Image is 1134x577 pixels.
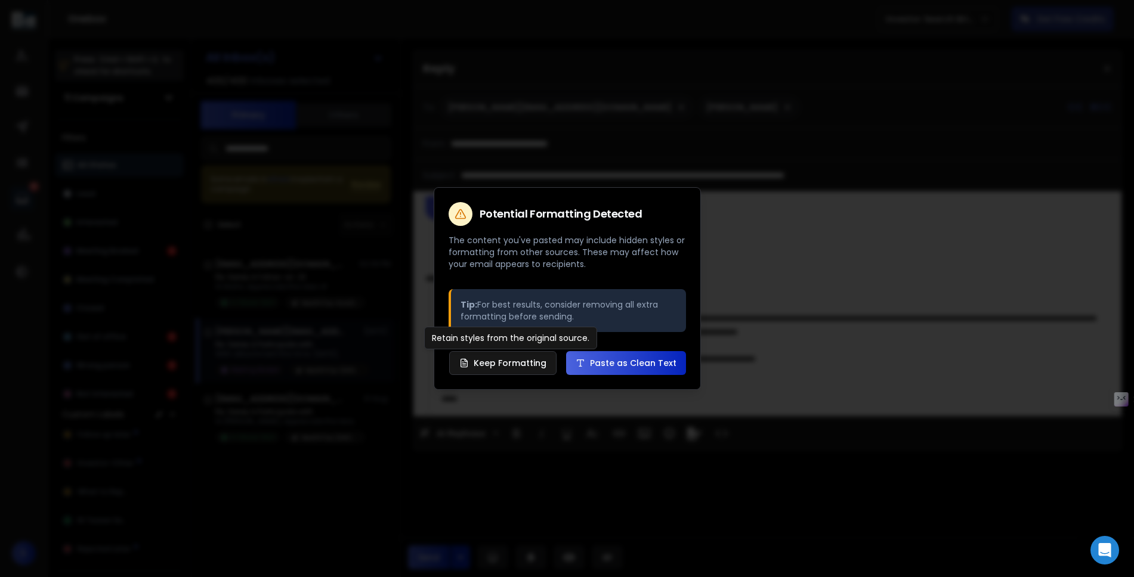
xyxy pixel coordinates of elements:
[461,299,477,311] strong: Tip:
[566,351,686,375] button: Paste as Clean Text
[449,234,686,270] p: The content you've pasted may include hidden styles or formatting from other sources. These may a...
[449,351,557,375] button: Keep Formatting
[461,299,676,322] p: For best results, consider removing all extra formatting before sending.
[424,327,597,349] div: Retain styles from the original source.
[1090,536,1119,564] div: Open Intercom Messenger
[480,209,642,219] h2: Potential Formatting Detected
